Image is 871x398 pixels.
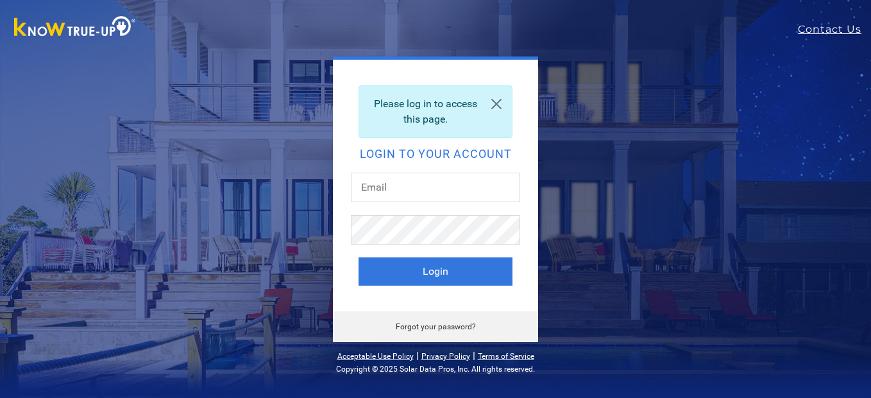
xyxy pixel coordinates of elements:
a: Privacy Policy [421,352,470,361]
a: Terms of Service [478,352,534,361]
input: Email [351,173,520,202]
img: Know True-Up [8,13,142,42]
a: Forgot your password? [396,322,476,331]
span: | [416,349,419,361]
div: Please log in to access this page. [359,85,512,138]
h2: Login to your account [359,148,512,160]
a: Acceptable Use Policy [337,352,414,361]
button: Login [359,257,512,286]
a: Contact Us [798,22,871,37]
a: Close [481,86,512,122]
span: | [473,349,475,361]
